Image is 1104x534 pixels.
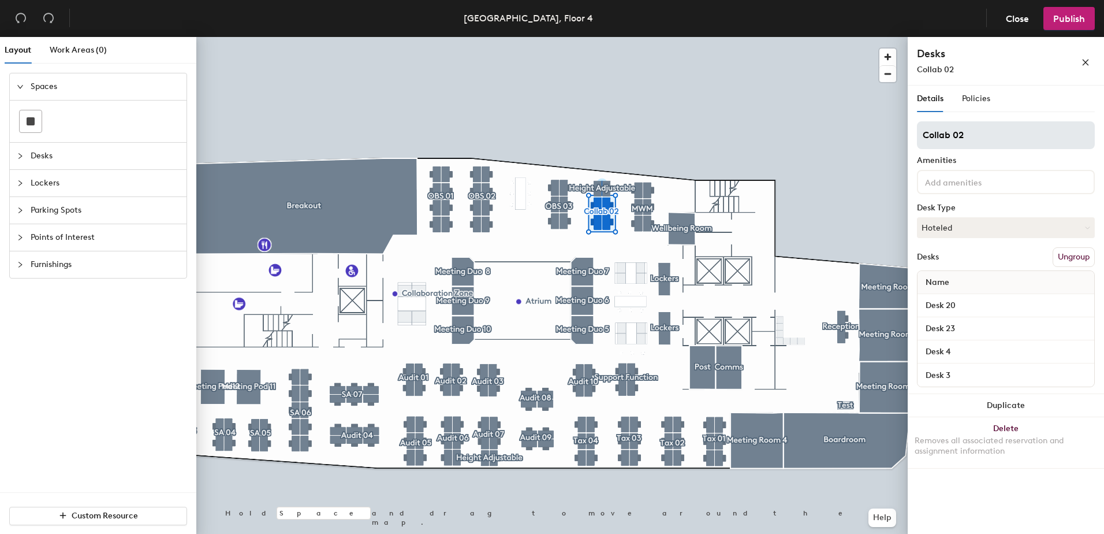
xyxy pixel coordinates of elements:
input: Unnamed desk [920,367,1092,383]
div: Desk Type [917,203,1095,213]
input: Add amenities [923,175,1027,188]
div: Amenities [917,156,1095,165]
button: Undo (⌘ + Z) [9,7,32,30]
span: Details [917,94,943,103]
span: close [1081,58,1090,66]
button: Redo (⌘ + ⇧ + Z) [37,7,60,30]
span: collapsed [17,207,24,214]
button: Custom Resource [9,507,187,525]
button: Ungroup [1053,247,1095,267]
button: Close [996,7,1039,30]
span: Custom Resource [72,511,138,521]
span: Name [920,272,955,293]
span: collapsed [17,234,24,241]
input: Unnamed desk [920,298,1092,314]
span: Collab 02 [917,65,954,75]
span: Parking Spots [31,197,180,224]
span: Publish [1053,13,1085,24]
div: [GEOGRAPHIC_DATA], Floor 4 [464,11,593,25]
div: Desks [917,253,939,262]
span: Spaces [31,73,180,100]
div: Removes all associated reservation and assignment information [915,436,1097,457]
input: Unnamed desk [920,344,1092,360]
span: collapsed [17,153,24,160]
span: Lockers [31,170,180,196]
input: Unnamed desk [920,321,1092,337]
span: Close [1006,13,1029,24]
span: Work Areas (0) [50,45,107,55]
span: Furnishings [31,251,180,278]
button: DeleteRemoves all associated reservation and assignment information [908,417,1104,468]
button: Help [868,509,896,527]
button: Hoteled [917,217,1095,238]
span: Desks [31,143,180,169]
span: expanded [17,83,24,90]
span: undo [15,12,27,24]
span: Policies [962,94,990,103]
span: Points of Interest [31,224,180,251]
button: Publish [1043,7,1095,30]
span: collapsed [17,180,24,187]
span: Layout [5,45,31,55]
button: Duplicate [908,394,1104,417]
span: collapsed [17,261,24,268]
h4: Desks [917,46,1044,61]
